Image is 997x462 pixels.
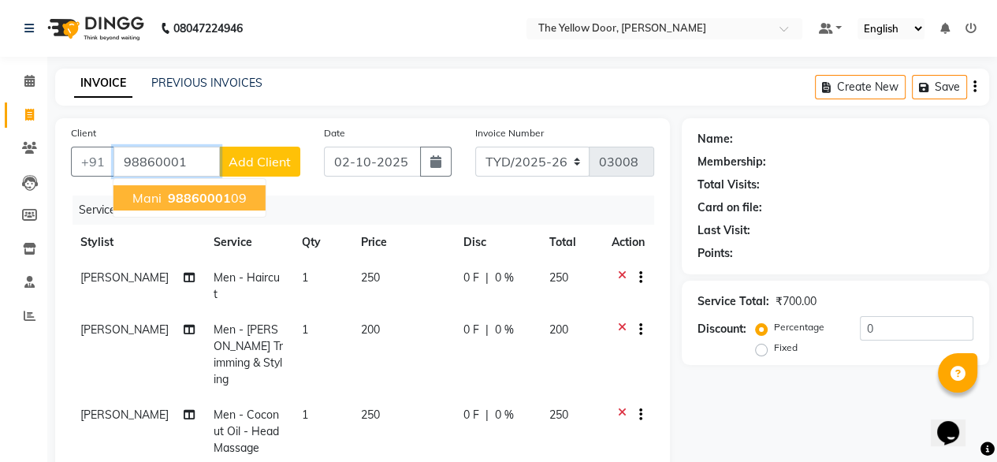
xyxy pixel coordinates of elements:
th: Action [602,225,654,260]
div: ₹700.00 [776,293,817,310]
span: 1 [302,270,308,285]
span: 250 [549,408,567,422]
input: Search by Name/Mobile/Email/Code [113,147,220,177]
div: Last Visit: [698,222,750,239]
span: 200 [361,322,380,337]
button: Create New [815,75,906,99]
span: 0 % [495,270,514,286]
div: Service Total: [698,293,769,310]
span: 0 % [495,322,514,338]
b: 08047224946 [173,6,243,50]
span: [PERSON_NAME] [80,270,169,285]
span: mani [132,190,162,206]
span: | [485,322,489,338]
span: Men - Coconut Oil - Head Massage [214,408,279,455]
span: 0 F [463,270,479,286]
a: INVOICE [74,69,132,98]
label: Fixed [774,341,798,355]
div: Services [73,196,666,225]
span: 250 [361,408,380,422]
th: Price [352,225,454,260]
th: Service [204,225,292,260]
span: 0 % [495,407,514,423]
a: PREVIOUS INVOICES [151,76,262,90]
span: 200 [549,322,567,337]
img: logo [40,6,148,50]
div: Points: [698,245,733,262]
span: Men - [PERSON_NAME] Trimming & Styling [214,322,283,386]
ngb-highlight: 09 [165,190,247,206]
span: 250 [549,270,567,285]
div: Membership: [698,154,766,170]
span: 1 [302,322,308,337]
button: Save [912,75,967,99]
div: Name: [698,131,733,147]
span: | [485,407,489,423]
th: Disc [454,225,539,260]
th: Stylist [71,225,204,260]
div: Total Visits: [698,177,760,193]
label: Percentage [774,320,824,334]
label: Date [324,126,345,140]
span: 0 F [463,322,479,338]
iframe: chat widget [931,399,981,446]
label: Invoice Number [475,126,544,140]
span: Men - Haircut [214,270,280,301]
span: | [485,270,489,286]
div: Discount: [698,321,746,337]
span: [PERSON_NAME] [80,322,169,337]
label: Client [71,126,96,140]
button: Add Client [219,147,300,177]
span: [PERSON_NAME] [80,408,169,422]
span: 0 F [463,407,479,423]
button: +91 [71,147,115,177]
span: Add Client [229,154,291,170]
span: 250 [361,270,380,285]
th: Qty [292,225,352,260]
div: Card on file: [698,199,762,216]
th: Total [539,225,602,260]
span: 98860001 [168,190,231,206]
span: 1 [302,408,308,422]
